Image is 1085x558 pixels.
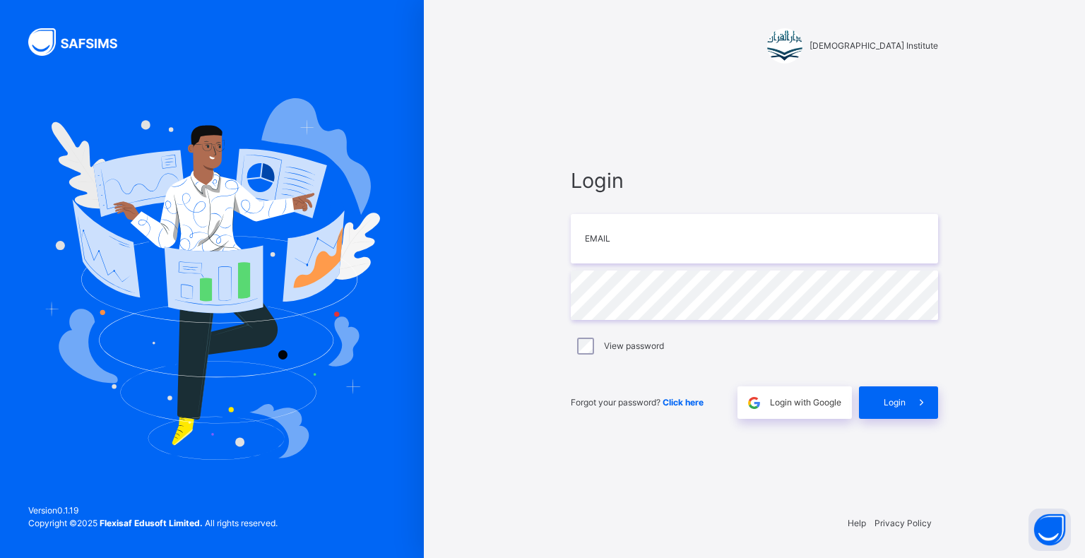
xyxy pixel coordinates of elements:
span: [DEMOGRAPHIC_DATA] Institute [810,40,938,52]
span: Copyright © 2025 All rights reserved. [28,518,278,528]
a: Privacy Policy [874,518,932,528]
img: SAFSIMS Logo [28,28,134,56]
span: Login with Google [770,396,841,409]
a: Click here [663,397,704,408]
img: google.396cfc9801f0270233282035f929180a.svg [746,395,762,411]
span: Login [571,165,938,196]
span: Version 0.1.19 [28,504,278,517]
span: Login [884,396,906,409]
span: Forgot your password? [571,397,704,408]
strong: Flexisaf Edusoft Limited. [100,518,203,528]
button: Open asap [1028,509,1071,551]
a: Help [848,518,866,528]
img: Hero Image [44,98,380,460]
label: View password [604,340,664,352]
